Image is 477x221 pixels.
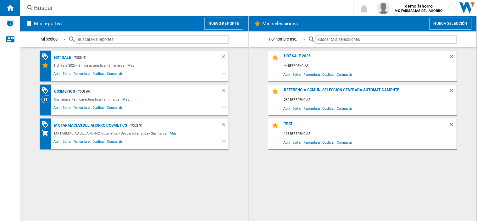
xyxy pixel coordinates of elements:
div: Borrar [449,88,457,96]
span: Duplicar [321,138,336,146]
button: Nueva selección [430,18,472,30]
span: Duplicar [92,71,106,78]
h2: Mis selecciones [261,18,300,30]
span: Más [123,96,130,103]
span: Compartir [336,104,353,113]
img: alerts-logo.svg [6,19,14,27]
span: Duplicar [321,104,336,113]
span: Editar [292,138,302,146]
span: Compartir [336,70,353,79]
span: Editar [62,105,72,112]
div: Borrar [220,122,229,130]
div: Hot Sale [53,54,71,62]
div: Hot Sale 2025 [282,54,449,62]
div: Mi colección [42,130,53,137]
div: Referencia común, selección generada automáticamente [282,88,449,96]
span: Renombrar [73,139,92,146]
span: Abrir [282,70,292,79]
div: Hot Sale 2025 - Sin característica - Sin marca [53,62,127,69]
div: 105 referencias [282,130,457,138]
div: Borrar [220,88,229,96]
div: Buscar [34,3,337,12]
div: - TOUS (9) [75,88,208,96]
div: Cosmetics [53,88,75,96]
span: Renombrar [73,71,92,78]
div: Por nombre asc. [269,37,297,41]
div: Matriz de PROMOCIONES [42,53,53,61]
span: Duplicar [92,139,106,146]
div: Mis Selecciones [42,62,53,69]
div: test [282,122,449,130]
span: Renombrar [302,138,321,146]
span: Abrir [53,71,62,78]
div: Borrar [449,54,457,62]
span: demo fahorro [395,3,443,9]
span: Abrir [282,104,292,113]
span: Abrir [53,139,62,146]
span: Compartir [336,138,353,146]
span: Abrir [282,138,292,146]
div: Visión Categoría [42,96,53,103]
div: Borrar [449,122,457,130]
span: Editar [62,139,72,146]
div: 44 referencias [282,62,457,70]
span: Renombrar [73,105,92,112]
span: Renombrar [302,104,321,113]
div: - TOUS (9) [71,54,208,62]
span: Duplicar [92,105,106,112]
div: Cosmetics - Sin característica - Sin marca [53,96,123,103]
span: Más [170,130,178,137]
span: Más [127,62,135,69]
div: MX FARMACIAS DEL AHORRO:Cosmetics - Sin característica - Sin marca [53,130,170,137]
span: Renombrar [302,70,321,79]
button: Nuevo reporte [204,18,243,30]
img: profile.jpg [377,2,390,14]
span: Compartir [106,105,123,112]
span: Editar [62,71,72,78]
div: Matriz de PROMOCIONES [42,87,53,95]
div: Mi pedido [41,37,58,41]
span: Compartir [106,139,123,146]
div: 259 referencias [282,96,457,104]
b: MX FARMACIAS DEL AHORRO [395,9,443,13]
span: Editar [292,104,302,113]
div: MX FARMACIAS DEL AHORRO:Cosmetics [53,122,127,130]
input: Buscar Mis selecciones [316,35,457,44]
span: Abrir [53,105,62,112]
div: Borrar [220,54,229,62]
span: Compartir [106,71,123,78]
span: Editar [292,70,302,79]
div: Matriz de PROMOCIONES [42,121,53,129]
input: Buscar Mis reportes [76,35,229,44]
div: - TOUS (9) [127,122,208,130]
span: Duplicar [321,70,336,79]
h2: Mis reportes [33,18,63,30]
